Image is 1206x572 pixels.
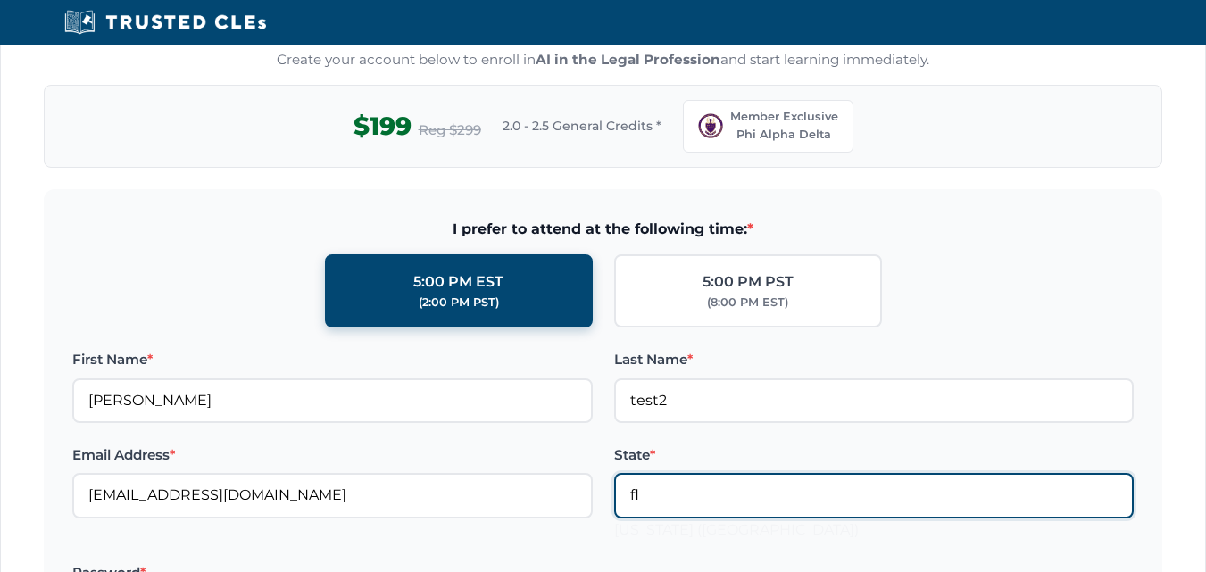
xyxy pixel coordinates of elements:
[72,349,593,370] label: First Name
[353,106,412,146] span: $199
[698,113,723,138] img: PAD
[419,120,481,141] span: Reg $299
[44,50,1162,70] p: Create your account below to enroll in and start learning immediately.
[72,444,593,466] label: Email Address
[614,378,1135,423] input: Enter your last name
[730,108,838,145] span: Member Exclusive Phi Alpha Delta
[614,444,1135,466] label: State
[614,518,1135,542] div: [US_STATE] ([GEOGRAPHIC_DATA])
[503,116,661,136] span: 2.0 - 2.5 General Credits *
[614,473,1135,518] input: Type to search (e.g., TX, Florida, Cal...)
[707,294,788,311] div: (8:00 PM EST)
[59,9,272,36] img: Trusted CLEs
[419,294,499,311] div: (2:00 PM PST)
[413,270,503,294] div: 5:00 PM EST
[703,270,794,294] div: 5:00 PM PST
[614,349,1135,370] label: Last Name
[536,51,720,68] strong: AI in the Legal Profession
[72,378,593,423] input: Enter your first name
[72,473,593,518] input: Enter your email
[72,218,1134,241] span: I prefer to attend at the following time:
